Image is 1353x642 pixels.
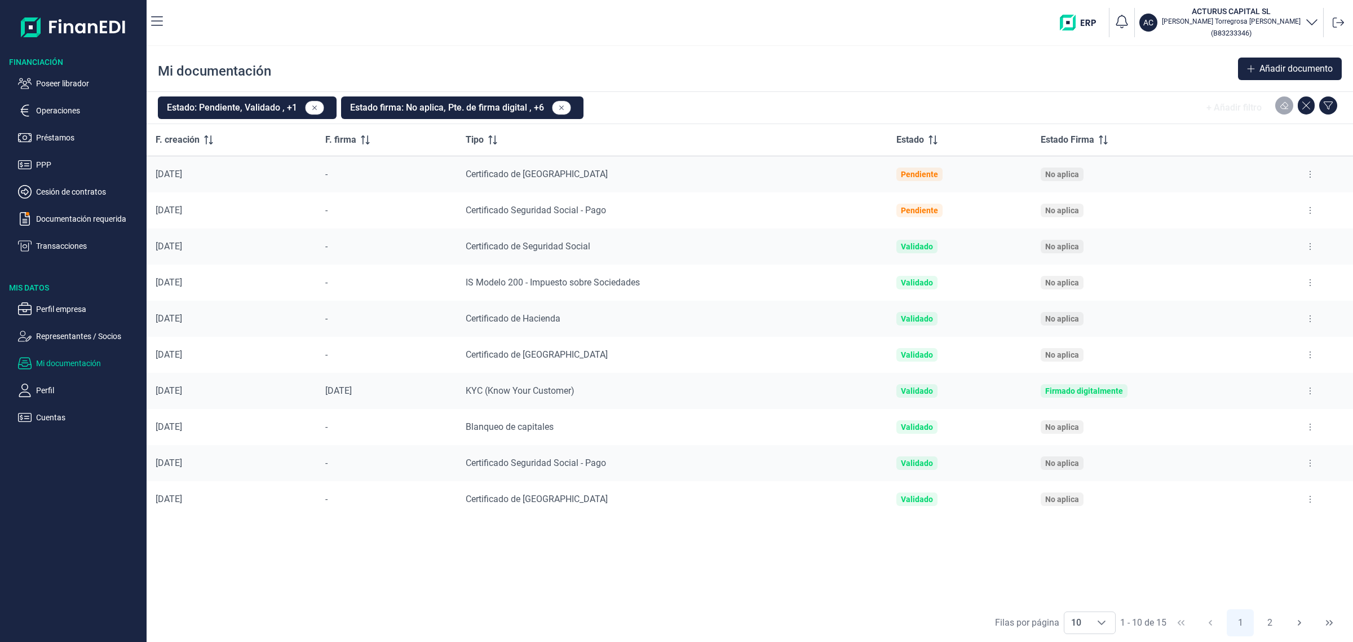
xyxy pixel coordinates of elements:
p: AC [1143,17,1153,28]
span: Certificado Seguridad Social - Pago [466,458,606,468]
div: - [325,205,448,216]
p: Mi documentación [36,357,142,370]
p: Representantes / Socios [36,329,142,343]
button: Cesión de contratos [18,185,142,199]
div: - [325,458,448,469]
div: Mi documentación [158,62,271,80]
p: PPP [36,158,142,172]
div: No aplica [1045,242,1079,251]
p: Perfil [36,384,142,397]
div: No aplica [1045,423,1079,432]
div: Validado [901,242,933,251]
div: Validado [901,386,933,395]
button: Mi documentación [18,357,142,370]
span: Tipo [466,133,484,147]
span: F. firma [325,133,356,147]
div: Pendiente [901,206,938,215]
button: Préstamos [18,131,142,144]
div: Choose [1088,612,1115,634]
div: No aplica [1045,495,1079,504]
p: Transacciones [36,239,142,253]
div: - [325,349,448,360]
button: Documentación requerida [18,212,142,226]
p: [PERSON_NAME] Torregrosa [PERSON_NAME] [1162,17,1301,26]
span: Estado Firma [1041,133,1094,147]
div: [DATE] [156,494,307,505]
div: - [325,421,448,433]
button: ACACTURUS CAPITAL SL[PERSON_NAME] Torregrosa [PERSON_NAME](B83233346) [1139,6,1319,39]
h3: ACTURUS CAPITAL SL [1162,6,1301,17]
div: No aplica [1045,459,1079,468]
p: Operaciones [36,104,142,117]
span: Certificado de [GEOGRAPHIC_DATA] [466,494,608,504]
span: Certificado de Hacienda [466,313,560,324]
div: Validado [901,423,933,432]
span: Certificado de [GEOGRAPHIC_DATA] [466,349,608,360]
div: - [325,313,448,324]
button: Last Page [1316,609,1343,636]
img: erp [1060,15,1104,30]
div: No aplica [1045,170,1079,179]
div: [DATE] [156,241,307,252]
div: No aplica [1045,350,1079,359]
div: No aplica [1045,278,1079,287]
p: Cuentas [36,411,142,424]
div: Validado [901,495,933,504]
div: Validado [901,314,933,323]
img: Logo de aplicación [21,9,126,45]
span: KYC (Know Your Customer) [466,385,574,396]
span: 1 - 10 de 15 [1120,618,1166,627]
span: 10 [1064,612,1088,634]
div: - [325,241,448,252]
p: Cesión de contratos [36,185,142,199]
span: F. creación [156,133,200,147]
p: Préstamos [36,131,142,144]
button: Previous Page [1197,609,1224,636]
div: [DATE] [156,385,307,397]
span: Añadir documento [1259,62,1333,76]
button: Operaciones [18,104,142,117]
div: No aplica [1045,314,1079,323]
div: - [325,169,448,180]
button: Representantes / Socios [18,329,142,343]
div: [DATE] [156,277,307,288]
span: Certificado de Seguridad Social [466,241,590,252]
button: Transacciones [18,239,142,253]
button: Poseer librador [18,77,142,90]
button: Page 1 [1227,609,1254,636]
span: Blanqueo de capitales [466,421,554,432]
p: Poseer librador [36,77,142,90]
div: Firmado digitalmente [1045,386,1123,395]
small: Copiar cif [1211,29,1252,37]
span: Certificado Seguridad Social - Pago [466,205,606,216]
span: Certificado de [GEOGRAPHIC_DATA] [466,169,608,179]
div: Validado [901,278,933,287]
button: Añadir documento [1238,58,1342,80]
p: Perfil empresa [36,302,142,316]
div: Pendiente [901,170,938,179]
button: Perfil [18,384,142,397]
div: [DATE] [156,421,307,433]
button: First Page [1168,609,1195,636]
div: [DATE] [156,458,307,469]
div: Filas por página [995,616,1059,630]
div: [DATE] [156,205,307,216]
button: Next Page [1286,609,1313,636]
button: Page 2 [1257,609,1284,636]
div: No aplica [1045,206,1079,215]
button: Estado: Pendiente, Validado , +1 [158,96,337,119]
button: Estado firma: No aplica, Pte. de firma digital , +6 [341,96,583,119]
div: [DATE] [156,169,307,180]
div: Validado [901,459,933,468]
div: - [325,277,448,288]
div: [DATE] [325,385,448,397]
p: Documentación requerida [36,212,142,226]
button: Perfil empresa [18,302,142,316]
div: Validado [901,350,933,359]
button: PPP [18,158,142,172]
div: [DATE] [156,349,307,360]
div: [DATE] [156,313,307,324]
button: Cuentas [18,411,142,424]
span: IS Modelo 200 - Impuesto sobre Sociedades [466,277,640,288]
span: Estado [896,133,924,147]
